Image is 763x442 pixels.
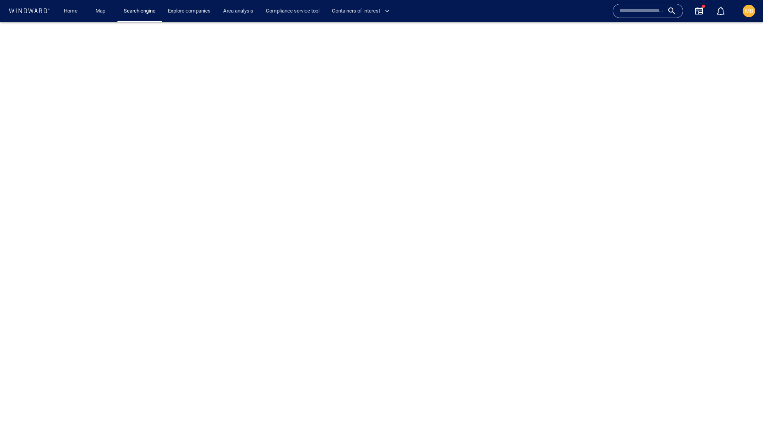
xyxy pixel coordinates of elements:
button: Containers of interest [329,4,396,18]
button: Map [89,4,114,18]
a: Explore companies [165,4,214,18]
a: Map [92,4,111,18]
a: Search engine [121,4,159,18]
span: MB [745,8,753,14]
button: Home [58,4,83,18]
a: Area analysis [220,4,256,18]
iframe: Chat [730,407,757,436]
a: Home [61,4,81,18]
button: MB [741,3,757,19]
span: Containers of interest [332,7,390,16]
div: Notification center [716,6,725,16]
a: Compliance service tool [263,4,323,18]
